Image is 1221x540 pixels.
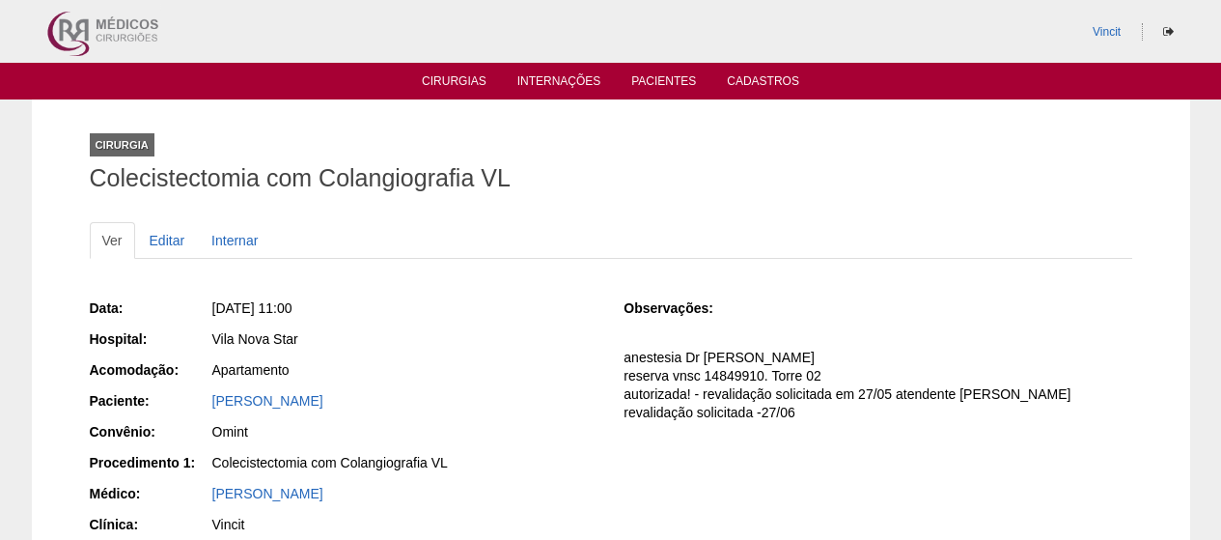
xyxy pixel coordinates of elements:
a: Vincit [1093,25,1121,39]
div: Acomodação: [90,360,210,380]
div: Paciente: [90,391,210,411]
a: Cirurgias [422,74,486,94]
p: anestesia Dr [PERSON_NAME] reserva vnsc 14849910. Torre 02 autorizada! - revalidação solicitada e... [624,349,1131,422]
a: [PERSON_NAME] [212,393,323,409]
div: Omint [212,422,597,441]
div: Apartamento [212,360,597,380]
a: Internar [199,222,270,259]
a: [PERSON_NAME] [212,486,323,501]
a: Cadastros [727,74,799,94]
div: Clínica: [90,515,210,534]
div: Hospital: [90,329,210,349]
div: Médico: [90,484,210,503]
h1: Colecistectomia com Colangiografia VL [90,166,1132,190]
a: Ver [90,222,135,259]
i: Sair [1163,26,1174,38]
a: Pacientes [631,74,696,94]
div: Cirurgia [90,133,154,156]
span: [DATE] 11:00 [212,300,292,316]
div: Vincit [212,515,597,534]
a: Internações [517,74,601,94]
div: Observações: [624,298,744,318]
div: Data: [90,298,210,318]
div: Procedimento 1: [90,453,210,472]
div: Colecistectomia com Colangiografia VL [212,453,597,472]
a: Editar [137,222,198,259]
div: Vila Nova Star [212,329,597,349]
div: Convênio: [90,422,210,441]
